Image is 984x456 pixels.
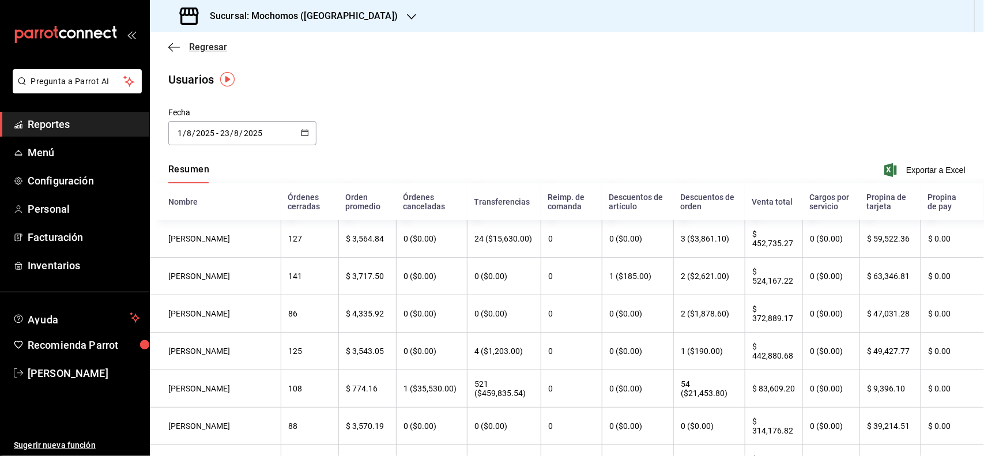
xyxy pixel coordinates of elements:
span: Reportes [28,116,140,132]
th: Transferencias [467,183,541,220]
span: Facturación [28,229,140,245]
th: $ 47,031.28 [859,295,921,333]
span: [PERSON_NAME] [28,365,140,381]
th: 0 [541,295,602,333]
th: [PERSON_NAME] [150,220,281,258]
span: / [192,129,195,138]
th: 86 [281,295,338,333]
th: 0 ($0.00) [396,220,467,258]
span: - [216,129,218,138]
th: 0 [541,408,602,445]
input: Month [234,129,240,138]
th: $ 4,335.92 [338,295,396,333]
span: Inventarios [28,258,140,273]
th: 0 ($0.00) [673,408,745,445]
th: 0 [541,370,602,408]
th: 0 ($0.00) [802,258,859,295]
th: $ 0.00 [921,370,984,408]
th: 0 [541,333,602,370]
th: Cargos por servicio [802,183,859,220]
th: $ 774.16 [338,370,396,408]
th: 0 ($0.00) [396,258,467,295]
div: navigation tabs [168,164,209,183]
span: Ayuda [28,311,125,325]
th: Órdenes cerradas [281,183,338,220]
th: $ 3,717.50 [338,258,396,295]
th: [PERSON_NAME] [150,370,281,408]
th: $ 442,880.68 [745,333,802,370]
th: 0 [541,258,602,295]
span: / [230,129,233,138]
th: 1 ($190.00) [673,333,745,370]
th: $ 0.00 [921,295,984,333]
span: Configuración [28,173,140,189]
th: $ 372,889.17 [745,295,802,333]
th: Propina de pay [921,183,984,220]
span: Personal [28,201,140,217]
th: Reimp. de comanda [541,183,602,220]
span: Exportar a Excel [887,163,966,177]
th: Venta total [745,183,802,220]
input: Year [243,129,263,138]
th: 521 ($459,835.54) [467,370,541,408]
th: $ 39,214.51 [859,408,921,445]
div: Fecha [168,107,316,119]
th: 0 ($0.00) [396,295,467,333]
th: 0 ($0.00) [802,333,859,370]
th: $ 0.00 [921,333,984,370]
th: $ 49,427.77 [859,333,921,370]
button: open_drawer_menu [127,30,136,39]
th: $ 3,564.84 [338,220,396,258]
th: 4 ($1,203.00) [467,333,541,370]
th: $ 0.00 [921,408,984,445]
span: Pregunta a Parrot AI [31,76,124,88]
h3: Sucursal: Mochomos ([GEOGRAPHIC_DATA]) [201,9,398,23]
th: $ 59,522.36 [859,220,921,258]
th: 0 ($0.00) [396,408,467,445]
th: 0 ($0.00) [396,333,467,370]
th: 0 [541,220,602,258]
th: Descuentos de orden [673,183,745,220]
span: / [183,129,186,138]
input: Month [186,129,192,138]
th: 1 ($35,530.00) [396,370,467,408]
div: Usuarios [168,71,214,88]
input: Day [220,129,230,138]
th: $ 0.00 [921,220,984,258]
th: 125 [281,333,338,370]
th: 0 ($0.00) [802,220,859,258]
img: Tooltip marker [220,72,235,86]
th: $ 314,176.82 [745,408,802,445]
th: Orden promedio [338,183,396,220]
th: [PERSON_NAME] [150,258,281,295]
th: $ 83,609.20 [745,370,802,408]
span: Regresar [189,42,227,52]
th: 0 ($0.00) [467,258,541,295]
span: Sugerir nueva función [14,439,140,451]
span: / [240,129,243,138]
span: Menú [28,145,140,160]
th: 0 ($0.00) [467,295,541,333]
th: $ 63,346.81 [859,258,921,295]
th: [PERSON_NAME] [150,408,281,445]
th: 0 ($0.00) [602,295,673,333]
th: [PERSON_NAME] [150,333,281,370]
th: 127 [281,220,338,258]
th: [PERSON_NAME] [150,295,281,333]
th: $ 0.00 [921,258,984,295]
input: Year [195,129,215,138]
th: 2 ($1,878.60) [673,295,745,333]
th: 0 ($0.00) [802,295,859,333]
th: 2 ($2,621.00) [673,258,745,295]
th: $ 452,735.27 [745,220,802,258]
span: Recomienda Parrot [28,337,140,353]
a: Pregunta a Parrot AI [8,84,142,96]
th: 1 ($185.00) [602,258,673,295]
th: 0 ($0.00) [467,408,541,445]
th: 88 [281,408,338,445]
th: 0 ($0.00) [602,220,673,258]
th: Propina de tarjeta [859,183,921,220]
th: 54 ($21,453.80) [673,370,745,408]
th: 0 ($0.00) [802,408,859,445]
th: 108 [281,370,338,408]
